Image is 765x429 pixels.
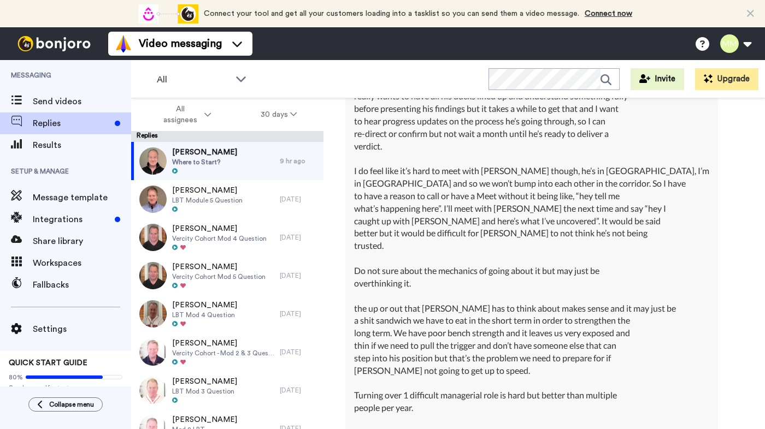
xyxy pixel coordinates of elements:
[33,117,110,130] span: Replies
[172,234,267,243] span: Vercity Cohort Mod 4 Question
[131,218,323,257] a: [PERSON_NAME]Vercity Cohort Mod 4 Question[DATE]
[9,373,23,382] span: 80%
[158,104,202,126] span: All assignees
[172,311,237,319] span: LBT Mod 4 Question
[33,235,131,248] span: Share library
[172,414,237,425] span: [PERSON_NAME]
[172,158,237,166] span: Where to Start?
[172,272,266,281] span: Vercity Cohort Mod 5 Question
[33,323,131,336] span: Settings
[172,376,237,387] span: [PERSON_NAME]
[172,185,243,196] span: [PERSON_NAME]
[139,300,167,327] img: b17f4566-586d-4949-9c16-4fafa83ff7d2-thumb.jpg
[131,371,323,409] a: [PERSON_NAME]LBT Mod 3 Question[DATE]
[172,196,243,205] span: LBT Module 5 Question
[280,157,318,165] div: 9 hr ago
[33,213,110,226] span: Integrations
[280,233,318,242] div: [DATE]
[280,271,318,280] div: [DATE]
[204,10,579,17] span: Connect your tool and get all your customers loading into a tasklist so you can send them a video...
[172,147,237,158] span: [PERSON_NAME]
[49,400,94,409] span: Collapse menu
[280,348,318,356] div: [DATE]
[139,338,167,366] img: aa6fc0a9-e09d-4d2a-b350-1ee1c4835c8c-thumb.jpg
[280,195,318,204] div: [DATE]
[172,349,274,357] span: Vercity Cohort - Mod 2 & 3 Questions
[131,131,323,142] div: Replies
[280,309,318,318] div: [DATE]
[131,295,323,333] a: [PERSON_NAME]LBT Mod 4 Question[DATE]
[9,359,87,367] span: QUICK START GUIDE
[172,387,237,396] span: LBT Mod 3 Question
[172,338,274,349] span: [PERSON_NAME]
[139,36,222,51] span: Video messaging
[13,36,95,51] img: bj-logo-header-white.svg
[33,278,131,291] span: Fallbacks
[631,68,684,90] button: Invite
[236,105,322,124] button: 30 days
[172,261,266,272] span: [PERSON_NAME]
[172,300,237,311] span: [PERSON_NAME]
[138,4,198,23] div: animation
[33,257,131,270] span: Workspaces
[139,262,167,289] img: 3b5bbadc-7fb2-41ce-9d4a-d5c8c7a81e38-thumb.jpg
[131,333,323,371] a: [PERSON_NAME]Vercity Cohort - Mod 2 & 3 Questions[DATE]
[131,180,323,218] a: [PERSON_NAME]LBT Module 5 Question[DATE]
[9,384,122,392] span: Send yourself a test
[139,186,167,213] img: 8af386c8-f0f0-476a-8447-3edea1d4cd6f-thumb.jpg
[139,147,167,175] img: 41b71b1c-5f81-47ac-8ce4-eb50e81c4f46-thumb.jpg
[157,73,230,86] span: All
[172,223,267,234] span: [PERSON_NAME]
[33,95,131,108] span: Send videos
[139,377,167,404] img: 824718a0-97a8-4925-a195-a87413380f76-thumb.jpg
[131,257,323,295] a: [PERSON_NAME]Vercity Cohort Mod 5 Question[DATE]
[133,99,236,130] button: All assignees
[115,35,132,52] img: vm-color.svg
[585,10,632,17] a: Connect now
[695,68,758,90] button: Upgrade
[33,139,131,152] span: Results
[280,386,318,395] div: [DATE]
[33,191,131,204] span: Message template
[131,142,323,180] a: [PERSON_NAME]Where to Start?9 hr ago
[28,397,103,412] button: Collapse menu
[139,224,167,251] img: 6611293d-f3f2-4f89-957c-7128a0f44778-thumb.jpg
